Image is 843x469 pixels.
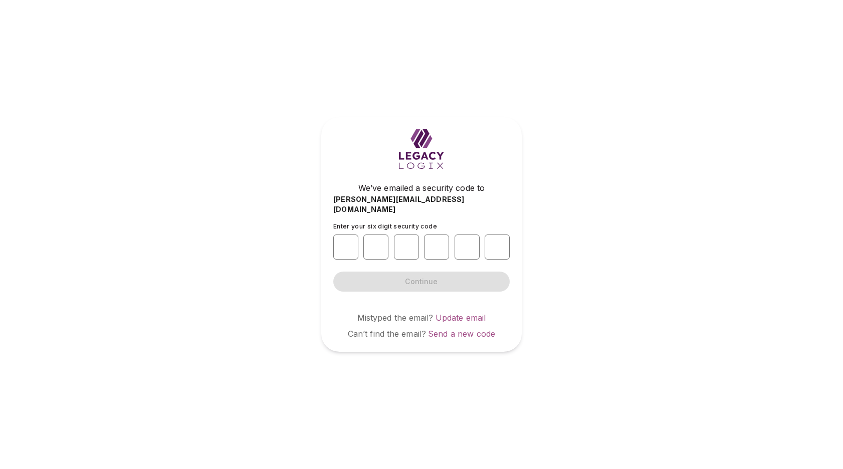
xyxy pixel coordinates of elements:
[436,313,486,323] a: Update email
[333,194,510,214] span: [PERSON_NAME][EMAIL_ADDRESS][DOMAIN_NAME]
[428,329,495,339] a: Send a new code
[357,313,434,323] span: Mistyped the email?
[358,182,485,194] span: We’ve emailed a security code to
[333,222,437,230] span: Enter your six digit security code
[348,329,426,339] span: Can’t find the email?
